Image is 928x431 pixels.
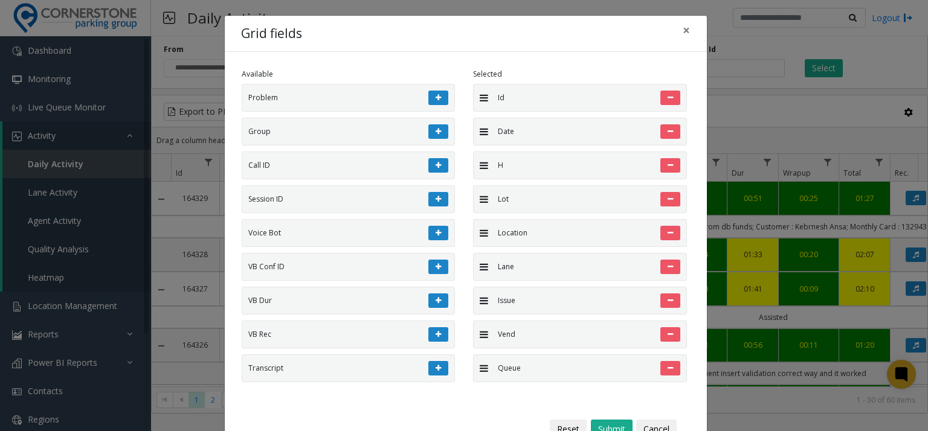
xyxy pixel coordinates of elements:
li: Date [473,118,687,145]
li: Issue [473,287,687,314]
li: Lot [473,185,687,213]
li: Group [242,118,456,145]
li: VB Conf ID [242,253,456,281]
li: VB Dur [242,287,456,314]
li: H [473,152,687,179]
label: Selected [473,69,502,80]
label: Available [242,69,273,80]
li: Id [473,84,687,112]
li: VB Rec [242,321,456,348]
li: Location [473,219,687,247]
li: Transcript [242,354,456,382]
li: Problem [242,84,456,112]
span: × [683,22,690,39]
li: Call ID [242,152,456,179]
h4: Grid fields [241,24,302,43]
button: Close [674,16,698,45]
li: Lane [473,253,687,281]
li: Queue [473,354,687,382]
li: Session ID [242,185,456,213]
li: Vend [473,321,687,348]
li: Voice Bot [242,219,456,247]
